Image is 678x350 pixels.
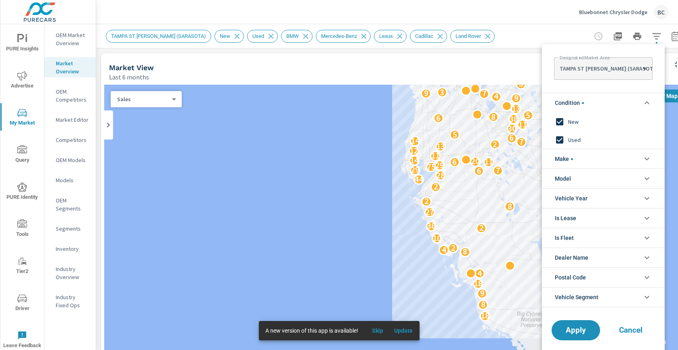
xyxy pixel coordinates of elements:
[552,320,600,340] button: Apply
[554,60,652,77] div: TAMPA ST [PERSON_NAME] (SARASOTA)
[555,228,574,248] span: Is Fleet
[615,327,647,334] span: Cancel
[568,117,657,127] span: New
[555,93,584,112] span: Condition
[542,131,663,149] div: Used
[607,320,655,340] button: Cancel
[555,248,588,267] span: Dealer Name
[555,189,588,208] span: Vehicle Year
[560,327,592,334] span: Apply
[555,169,571,188] span: Model
[555,287,598,307] span: Vehicle Segment
[542,112,663,131] div: New
[560,65,639,72] p: TAMPA ST [PERSON_NAME] (SARASOTA)
[555,208,576,228] span: Is Lease
[542,90,665,310] ul: filter options
[568,135,657,145] span: Used
[555,268,586,287] span: Postal Code
[555,149,573,169] span: Make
